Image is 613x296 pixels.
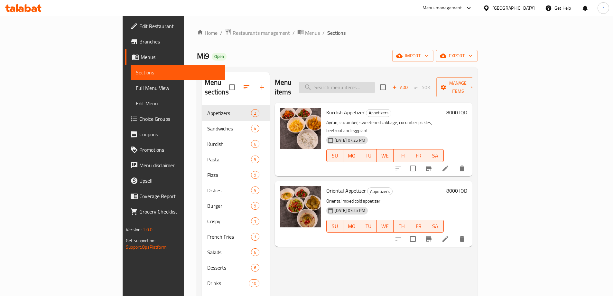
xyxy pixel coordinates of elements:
div: items [251,217,259,225]
div: items [249,279,259,287]
button: FR [410,220,427,233]
button: delete [454,161,470,176]
div: Sandwiches4 [202,121,270,136]
span: Salads [207,248,251,256]
span: Drinks [207,279,249,287]
p: Ayran, cucumber, sweetened cabbage, cucumber pickles, beetroot and eggplant [326,119,444,135]
span: 5 [251,187,259,194]
input: search [299,82,375,93]
button: SU [326,149,343,162]
span: Appetizers [367,188,392,195]
a: Full Menu View [131,80,225,96]
button: Add section [254,80,270,95]
button: SA [427,149,444,162]
span: Desserts [207,264,251,272]
div: items [251,186,259,194]
span: 4 [251,126,259,132]
button: Branch-specific-item [421,231,436,247]
span: Coupons [139,130,220,138]
div: Crispy1 [202,214,270,229]
span: Pizza [207,171,251,179]
span: FR [413,151,424,160]
span: Branches [139,38,220,45]
span: Menus [305,29,320,37]
div: Dishes5 [202,183,270,198]
div: items [251,248,259,256]
li: / [322,29,325,37]
span: WE [379,222,391,231]
span: Appetizers [366,109,391,117]
nav: Menu sections [202,103,270,293]
span: Restaurants management [233,29,290,37]
button: FR [410,149,427,162]
button: import [392,50,433,62]
a: Restaurants management [225,29,290,37]
a: Branches [125,34,225,49]
span: 6 [251,249,259,255]
span: French Fries [207,233,251,241]
span: Add [391,84,409,91]
h6: 8000 IQD [446,186,467,195]
div: Kurdish [207,140,251,148]
div: Desserts6 [202,260,270,275]
div: items [251,140,259,148]
div: items [251,125,259,132]
a: Choice Groups [125,111,225,127]
span: FR [413,222,424,231]
a: Sections [131,65,225,80]
span: Version: [126,225,142,234]
h2: Menu items [275,78,292,97]
div: items [251,109,259,117]
p: Oriental mixed cold appetizer [326,197,444,205]
span: Promotions [139,146,220,154]
span: 6 [251,141,259,147]
span: 1.0.0 [143,225,153,234]
a: Coupons [125,127,225,142]
span: Kurdish Appetizer [326,108,365,117]
span: SA [430,151,441,160]
span: Add item [390,82,410,92]
span: Sections [136,69,220,76]
button: TH [394,149,410,162]
span: Burger [207,202,251,210]
span: Crispy [207,217,251,225]
span: Sections [327,29,346,37]
a: Menus [125,49,225,65]
div: items [251,202,259,210]
button: SU [326,220,343,233]
span: 2 [251,110,259,116]
span: Full Menu View [136,84,220,92]
button: Manage items [436,77,479,97]
button: TH [394,220,410,233]
span: Upsell [139,177,220,185]
div: Sandwiches [207,125,251,132]
button: MO [343,149,360,162]
span: Menu disclaimer [139,161,220,169]
img: Kurdish Appetizer [280,108,321,149]
a: Coverage Report [125,188,225,204]
h6: 8000 IQD [446,108,467,117]
span: Select section [376,81,390,94]
button: delete [454,231,470,247]
a: Grocery Checklist [125,204,225,219]
a: Edit Menu [131,96,225,111]
button: TU [360,149,377,162]
span: Menus [141,53,220,61]
span: Oriental Appetizer [326,186,366,196]
span: Sort sections [239,80,254,95]
span: WE [379,151,391,160]
span: TU [363,222,374,231]
div: Appetizers [367,187,393,195]
div: Appetizers2 [202,105,270,121]
div: Salads6 [202,244,270,260]
span: 1 [251,234,259,240]
span: r [602,5,604,12]
div: Pasta [207,156,251,163]
span: 1 [251,218,259,224]
span: MO [346,151,358,160]
a: Promotions [125,142,225,158]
